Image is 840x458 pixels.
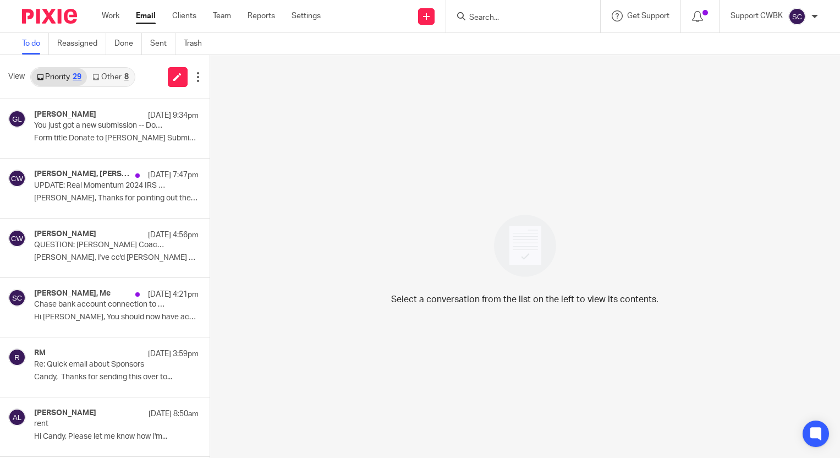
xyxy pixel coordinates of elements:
p: Hi Candy, Please let me know how I'm... [34,432,199,441]
p: UPDATE: Real Momentum 2024 IRS 990 [34,181,166,190]
input: Search [468,13,567,23]
a: Clients [172,10,196,21]
h4: RM [34,348,46,358]
a: Done [114,33,142,54]
a: Reassigned [57,33,106,54]
img: svg%3E [8,170,26,187]
img: svg%3E [8,408,26,426]
img: image [487,208,563,284]
img: svg%3E [8,110,26,128]
img: svg%3E [8,230,26,247]
p: Re: Quick email about Sponsors [34,360,166,369]
p: [DATE] 3:59pm [148,348,199,359]
a: Email [136,10,156,21]
a: Reports [248,10,275,21]
p: Candy, Thanks for sending this over to... [34,373,199,382]
p: Hi [PERSON_NAME], You should now have access.... [34,313,199,322]
p: [PERSON_NAME], Thanks for pointing out the MH loan is... [34,194,199,203]
p: [DATE] 8:50am [149,408,199,419]
a: Work [102,10,119,21]
p: You just got a new submission -- Donate to [PERSON_NAME] [34,121,166,130]
h4: [PERSON_NAME], Me [34,289,111,298]
img: svg%3E [788,8,806,25]
a: Settings [292,10,321,21]
p: Chase bank account connection to QuickBooks [34,300,166,309]
a: Other8 [87,68,134,86]
img: Pixie [22,9,77,24]
p: [DATE] 7:47pm [148,170,199,181]
a: Team [213,10,231,21]
p: Form title Donate to [PERSON_NAME] Submission... [34,134,199,143]
a: To do [22,33,49,54]
p: [DATE] 4:21pm [148,289,199,300]
p: rent [34,419,166,429]
h4: [PERSON_NAME], [PERSON_NAME] [34,170,130,179]
p: [PERSON_NAME], I've cc'd [PERSON_NAME] and [PERSON_NAME] on... [34,253,199,263]
p: Select a conversation from the list on the left to view its contents. [391,293,658,306]
a: Trash [184,33,210,54]
h4: [PERSON_NAME] [34,110,96,119]
img: svg%3E [8,348,26,366]
img: svg%3E [8,289,26,307]
p: [DATE] 4:56pm [148,230,199,241]
p: [DATE] 9:34pm [148,110,199,121]
a: Priority29 [31,68,87,86]
a: Sent [150,33,175,54]
p: QUESTION: [PERSON_NAME] Coaching Legacy Launchpad [34,241,166,250]
span: View [8,71,25,83]
p: Support CWBK [731,10,783,21]
div: 8 [124,73,129,81]
div: 29 [73,73,81,81]
span: Get Support [627,12,669,20]
h4: [PERSON_NAME] [34,408,96,418]
h4: [PERSON_NAME] [34,230,96,239]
